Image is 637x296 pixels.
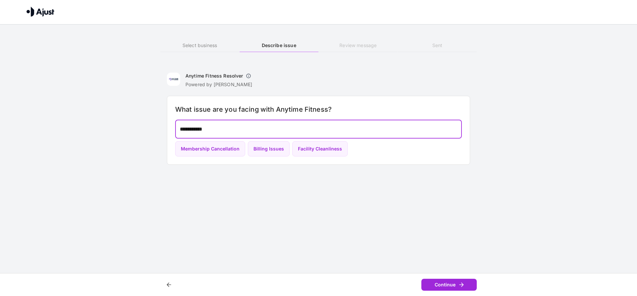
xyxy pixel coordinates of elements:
button: Billing Issues [248,141,290,157]
img: Anytime Fitness [167,73,180,86]
h6: What issue are you facing with Anytime Fitness? [175,104,462,115]
button: Membership Cancellation [175,141,245,157]
h6: Anytime Fitness Resolver [185,73,243,79]
h6: Select business [160,42,239,49]
h6: Sent [398,42,477,49]
button: Continue [421,279,477,291]
img: Ajust [27,7,54,17]
h6: Review message [318,42,397,49]
h6: Describe issue [240,42,318,49]
button: Facility Cleanliness [292,141,348,157]
p: Powered by [PERSON_NAME] [185,81,254,88]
